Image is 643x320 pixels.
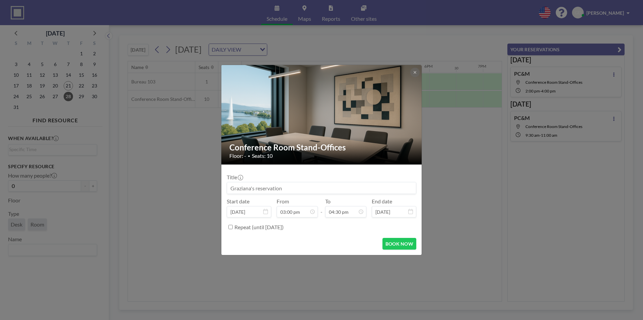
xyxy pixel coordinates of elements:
label: Start date [227,198,249,205]
img: 537.png [221,48,422,182]
span: Seats: 10 [252,152,273,159]
label: From [277,198,289,205]
button: BOOK NOW [382,238,416,250]
span: - [320,200,323,215]
span: • [248,153,250,158]
label: Repeat (until [DATE]) [234,224,284,231]
span: Floor: - [229,152,246,159]
input: Graziana's reservation [227,182,416,194]
h2: Conference Room Stand-Offices [229,142,414,152]
label: Title [227,174,242,181]
label: End date [372,198,392,205]
label: To [325,198,331,205]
